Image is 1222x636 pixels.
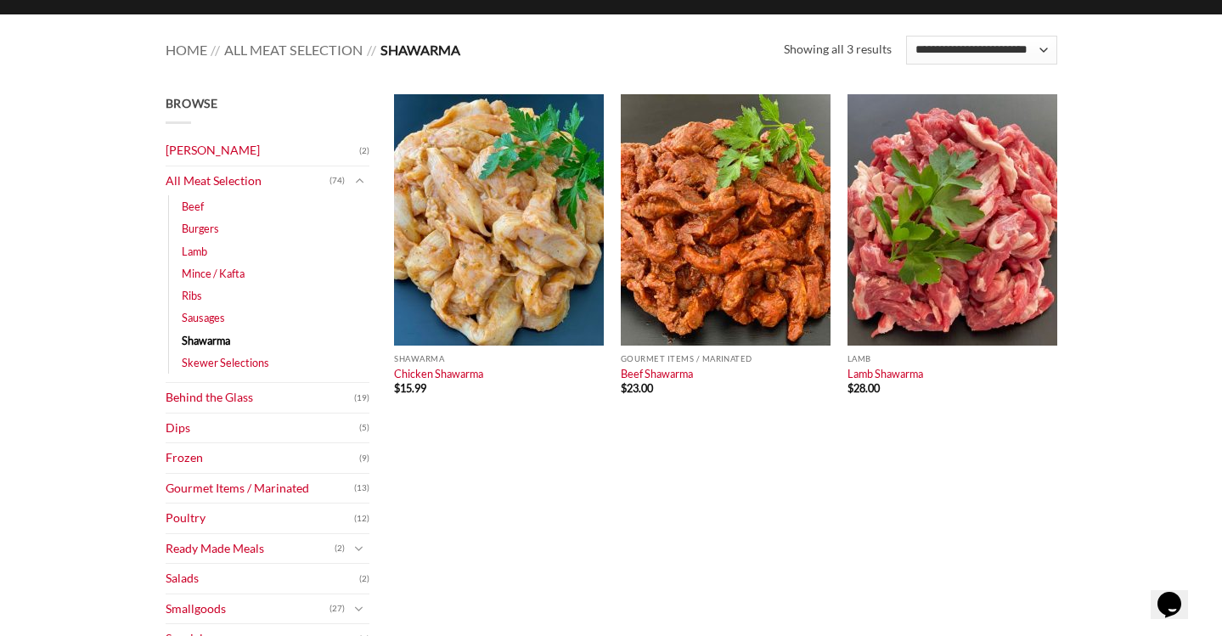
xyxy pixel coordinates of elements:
[166,594,329,624] a: Smallgoods
[359,566,369,592] span: (2)
[182,262,245,284] a: Mince / Kafta
[329,168,345,194] span: (74)
[166,474,354,504] a: Gourmet Items / Marinated
[166,564,359,594] a: Salads
[182,195,204,217] a: Beef
[621,381,653,395] bdi: 23.00
[906,36,1057,65] select: Shop order
[394,354,604,363] p: Shawarma
[349,539,369,558] button: Toggle
[394,381,426,395] bdi: 15.99
[354,386,369,411] span: (19)
[182,329,230,352] a: Shawarma
[848,381,880,395] bdi: 28.00
[349,172,369,190] button: Toggle
[335,536,345,561] span: (2)
[166,534,335,564] a: Ready Made Meals
[182,307,225,329] a: Sausages
[354,476,369,501] span: (13)
[224,42,363,58] a: All Meat Selection
[359,138,369,164] span: (2)
[359,415,369,441] span: (5)
[166,96,218,110] span: Browse
[166,166,329,196] a: All Meat Selection
[1151,568,1205,619] iframe: chat widget
[784,40,892,59] p: Showing all 3 results
[182,352,269,374] a: Skewer Selections
[848,94,1057,346] img: Lamb Shawarma
[367,42,376,58] span: //
[166,414,359,443] a: Dips
[621,381,627,395] span: $
[359,446,369,471] span: (9)
[166,504,354,533] a: Poultry
[394,94,604,346] img: Chicken Shawarma
[182,240,207,262] a: Lamb
[166,42,207,58] a: Home
[166,443,359,473] a: Frozen
[848,354,1057,363] p: Lamb
[329,596,345,622] span: (27)
[394,367,483,380] a: Chicken Shawarma
[166,136,359,166] a: [PERSON_NAME]
[848,367,923,380] a: Lamb Shawarma
[621,94,831,346] img: Beef Shawarma
[166,383,354,413] a: Behind the Glass
[848,381,853,395] span: $
[394,381,400,395] span: $
[354,506,369,532] span: (12)
[621,354,831,363] p: Gourmet Items / Marinated
[182,284,202,307] a: Ribs
[621,367,693,380] a: Beef Shawarma
[380,42,460,58] span: Shawarma
[211,42,220,58] span: //
[349,599,369,618] button: Toggle
[182,217,219,239] a: Burgers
